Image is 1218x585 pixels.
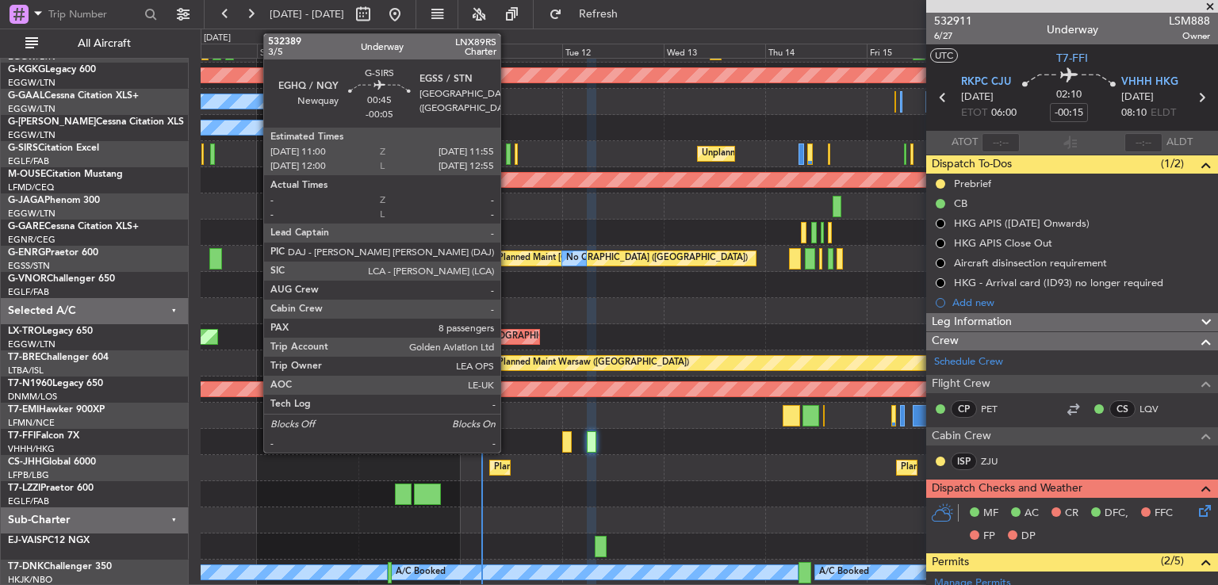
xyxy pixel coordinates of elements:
[934,29,972,43] span: 6/27
[358,44,460,58] div: Sun 10
[8,65,45,75] span: G-KGKG
[1121,90,1154,105] span: [DATE]
[8,457,42,467] span: CS-JHH
[8,338,56,350] a: EGGW/LTN
[932,553,969,572] span: Permits
[8,405,39,415] span: T7-EMI
[155,44,257,58] div: Fri 8
[952,135,978,151] span: ATOT
[8,91,44,101] span: G-GAAL
[8,484,40,493] span: T7-LZZI
[954,236,1052,250] div: HKG APIS Close Out
[8,222,44,231] span: G-GARE
[961,75,1011,90] span: RKPC CJU
[8,143,99,153] a: G-SIRSCitation Excel
[932,480,1082,498] span: Dispatch Checks and Weather
[460,44,561,58] div: Mon 11
[954,256,1107,270] div: Aircraft disinsection requirement
[932,427,991,445] span: Cabin Crew
[8,562,112,572] a: T7-DNKChallenger 350
[932,155,1012,174] span: Dispatch To-Dos
[8,353,40,362] span: T7-BRE
[930,48,958,63] button: UTC
[8,431,79,441] a: T7-FFIFalcon 7X
[8,208,56,220] a: EGGW/LTN
[934,13,972,29] span: 532911
[566,247,603,270] div: No Crew
[498,351,689,375] div: Planned Maint Warsaw ([GEOGRAPHIC_DATA])
[8,353,109,362] a: T7-BREChallenger 604
[8,379,103,388] a: T7-N1960Legacy 650
[316,325,576,349] div: Unplanned Maint [GEOGRAPHIC_DATA] ([GEOGRAPHIC_DATA])
[1121,105,1147,121] span: 08:10
[8,182,54,193] a: LFMD/CEQ
[41,38,167,49] span: All Aircraft
[270,7,344,21] span: [DATE] - [DATE]
[8,65,96,75] a: G-KGKGLegacy 600
[8,248,98,258] a: G-ENRGPraetor 600
[565,9,632,20] span: Refresh
[257,44,358,58] div: Sat 9
[961,90,994,105] span: [DATE]
[8,457,96,467] a: CS-JHHGlobal 6000
[8,91,139,101] a: G-GAALCessna Citation XLS+
[48,2,140,26] input: Trip Number
[1166,135,1193,151] span: ALDT
[396,560,446,584] div: A/C Booked
[981,454,1017,468] a: ZJU
[981,402,1017,416] a: PET
[542,2,637,27] button: Refresh
[8,484,94,493] a: T7-LZZIPraetor 600
[1169,29,1210,43] span: Owner
[8,260,50,272] a: EGSS/STN
[8,443,55,455] a: VHHH/HKG
[932,313,1012,331] span: Leg Information
[8,274,47,284] span: G-VNOR
[951,453,977,470] div: ISP
[8,196,100,205] a: G-JAGAPhenom 300
[8,391,57,403] a: DNMM/LOS
[8,117,96,127] span: G-[PERSON_NAME]
[702,142,963,166] div: Unplanned Maint [GEOGRAPHIC_DATA] ([GEOGRAPHIC_DATA])
[954,177,991,190] div: Prebrief
[8,405,105,415] a: T7-EMIHawker 900XP
[1065,506,1078,522] span: CR
[1025,506,1039,522] span: AC
[8,248,45,258] span: G-ENRG
[1105,506,1128,522] span: DFC,
[8,196,44,205] span: G-JAGA
[562,44,664,58] div: Tue 12
[1155,506,1173,522] span: FFC
[8,103,56,115] a: EGGW/LTN
[8,77,56,89] a: EGGW/LTN
[954,276,1163,289] div: HKG - Arrival card (ID93) no longer required
[8,562,44,572] span: T7-DNK
[8,469,49,481] a: LFPB/LBG
[934,354,1003,370] a: Schedule Crew
[867,44,968,58] div: Fri 15
[951,400,977,418] div: CP
[765,44,867,58] div: Thu 14
[8,274,115,284] a: G-VNORChallenger 650
[1151,105,1176,121] span: ELDT
[961,105,987,121] span: ETOT
[8,327,42,336] span: LX-TRO
[498,247,748,270] div: Planned Maint [GEOGRAPHIC_DATA] ([GEOGRAPHIC_DATA])
[982,133,1020,152] input: --:--
[8,379,52,388] span: T7-N1960
[901,456,1151,480] div: Planned Maint [GEOGRAPHIC_DATA] ([GEOGRAPHIC_DATA])
[1047,21,1098,38] div: Underway
[204,32,231,45] div: [DATE]
[952,296,1210,309] div: Add new
[1161,552,1184,569] span: (2/5)
[8,495,49,507] a: EGLF/FAB
[1021,529,1036,545] span: DP
[1139,402,1175,416] a: LQV
[8,431,36,441] span: T7-FFI
[8,536,42,545] span: EJ-VAIS
[8,117,184,127] a: G-[PERSON_NAME]Cessna Citation XLS
[8,129,56,141] a: EGGW/LTN
[954,197,967,210] div: CB
[932,332,959,350] span: Crew
[8,143,38,153] span: G-SIRS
